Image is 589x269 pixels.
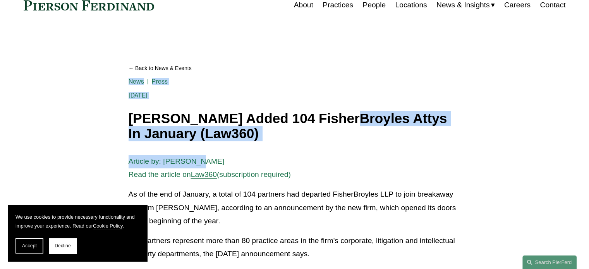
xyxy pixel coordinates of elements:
section: Cookie banner [8,205,147,261]
a: Back to News & Events [129,62,461,75]
a: Cookie Policy [93,223,123,229]
p: As of the end of January, a total of 104 partners had departed FisherBroyles LLP to join breakawa... [129,188,461,228]
p: We use cookies to provide necessary functionality and improve your experience. Read our . [15,212,139,230]
span: (subscription required) [217,170,291,178]
button: Decline [49,238,77,254]
a: News [129,78,144,85]
p: The partners represent more than 80 practice areas in the firm's corporate, litigation and intell... [129,234,461,261]
span: Decline [55,243,71,248]
button: Accept [15,238,43,254]
h1: [PERSON_NAME] Added 104 FisherBroyles Attys In January (Law360) [129,111,461,141]
a: Press [152,78,168,85]
a: Law360 [191,170,217,178]
span: [DATE] [129,92,148,99]
span: Accept [22,243,37,248]
a: Search this site [522,255,577,269]
span: Article by: [PERSON_NAME] Read the article on [129,157,224,179]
